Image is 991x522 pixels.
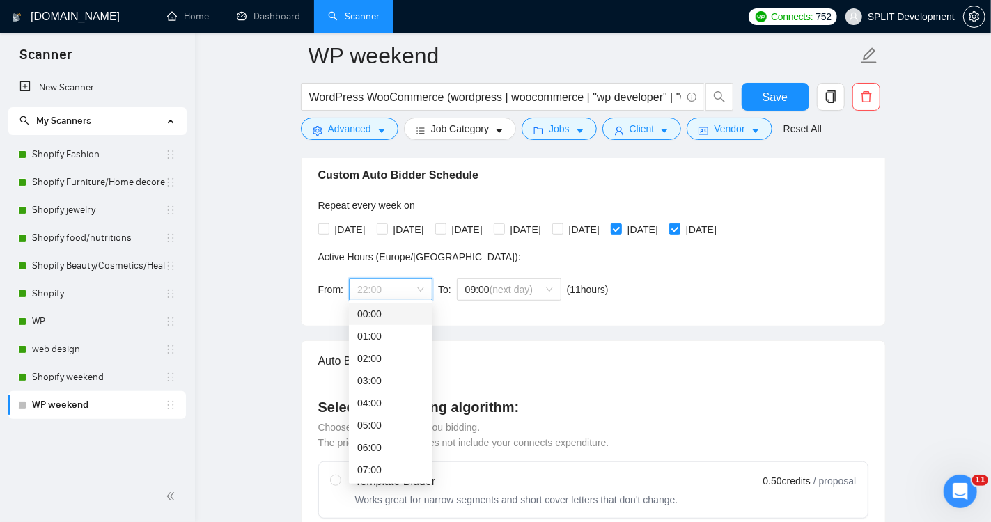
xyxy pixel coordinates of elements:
span: holder [165,177,176,188]
div: 03:00 [349,370,432,392]
span: holder [165,344,176,355]
a: setting [963,11,985,22]
div: 00:00 [349,303,432,325]
button: userClientcaret-down [602,118,682,140]
a: Shopify Beauty/Cosmetics/Health [32,252,165,280]
span: Scanner [8,45,83,74]
span: Vendor [714,121,744,136]
button: Save [742,83,809,111]
span: setting [313,125,322,136]
span: Choose the algorithm for you bidding. The price per proposal does not include your connects expen... [318,422,609,448]
span: [DATE] [563,222,605,237]
input: Scanner name... [309,38,857,73]
button: copy [817,83,845,111]
a: Shopify Fashion [32,141,165,168]
a: Reset All [783,121,822,136]
span: holder [165,260,176,271]
li: web design [8,335,186,363]
span: Advanced [328,121,371,136]
a: Shopify [32,280,165,308]
div: Auto Bidding Type [318,341,868,381]
button: folderJobscaret-down [522,118,597,140]
span: Job Category [431,121,489,136]
span: user [849,12,859,22]
div: Works great for narrow segments and short cover letters that don't change. [355,493,678,507]
span: Connects: [771,9,813,24]
span: caret-down [575,125,585,136]
iframe: Intercom live chat [944,475,977,508]
span: caret-down [660,125,669,136]
span: holder [165,149,176,160]
span: ( 11 hours) [567,284,609,295]
span: search [706,90,733,103]
span: [DATE] [680,222,722,237]
span: holder [165,288,176,299]
span: 09:00 [465,279,553,300]
span: double-left [166,489,180,503]
a: web design [32,335,165,363]
div: Template Bidder [355,473,678,490]
span: caret-down [377,125,387,136]
h5: Custom Auto Bidder Schedule [318,167,479,184]
button: idcardVendorcaret-down [687,118,772,140]
span: (next day) [490,284,533,295]
li: Shopify jewelry [8,196,186,224]
li: Shopify Beauty/Cosmetics/Health [8,252,186,280]
span: 752 [816,9,832,24]
a: WP [32,308,165,335]
span: Repeat every week on [318,200,415,211]
a: New Scanner [19,74,175,102]
div: 03:00 [357,373,424,388]
span: holder [165,372,176,383]
li: New Scanner [8,74,186,102]
a: Shopify food/nutritions [32,224,165,252]
span: My Scanners [36,115,91,127]
li: WP weekend [8,391,186,419]
div: 01:00 [357,329,424,344]
div: 02:00 [349,347,432,370]
span: holder [165,205,176,216]
span: From: [318,284,344,295]
div: 01:00 [349,325,432,347]
div: 04:00 [357,395,424,411]
span: / proposal [813,474,856,488]
div: 05:00 [357,418,424,433]
div: 07:00 [349,459,432,481]
button: setting [963,6,985,28]
span: copy [818,90,844,103]
span: user [614,125,624,136]
span: search [19,116,29,125]
div: 00:00 [357,306,424,322]
a: WP weekend [32,391,165,419]
li: WP [8,308,186,335]
span: Jobs [549,121,570,136]
div: 05:00 [349,414,432,436]
button: search [705,83,733,111]
span: [DATE] [622,222,664,237]
span: edit [860,47,878,65]
div: 04:00 [349,392,432,414]
span: To: [438,284,451,295]
span: My Scanners [19,115,91,127]
span: idcard [699,125,708,136]
a: homeHome [167,10,209,22]
li: Shopify Furniture/Home decore [8,168,186,196]
span: 0.50 credits [763,473,811,489]
div: 02:00 [357,351,424,366]
span: delete [853,90,880,103]
li: Shopify [8,280,186,308]
span: Save [763,88,788,106]
a: dashboardDashboard [237,10,300,22]
span: holder [165,316,176,327]
span: holder [165,400,176,411]
span: [DATE] [388,222,430,237]
li: Shopify food/nutritions [8,224,186,252]
button: barsJob Categorycaret-down [404,118,516,140]
span: caret-down [494,125,504,136]
span: 22:00 [357,279,424,300]
span: info-circle [687,93,696,102]
span: caret-down [751,125,760,136]
span: Client [630,121,655,136]
li: Shopify Fashion [8,141,186,168]
img: logo [12,6,22,29]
